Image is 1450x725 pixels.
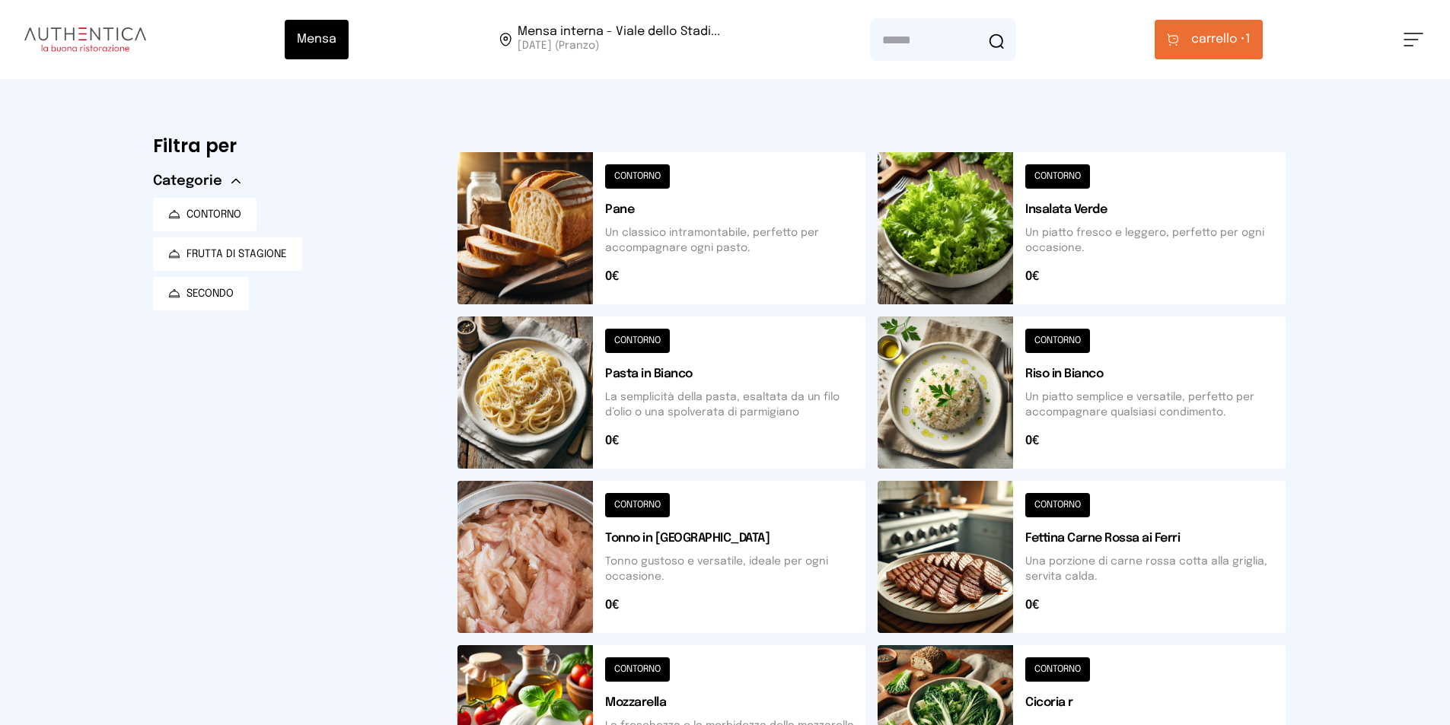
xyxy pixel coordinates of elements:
[186,286,234,301] span: SECONDO
[518,26,720,53] span: Viale dello Stadio, 77, 05100 Terni TR, Italia
[153,170,222,192] span: Categorie
[1191,30,1251,49] span: 1
[285,20,349,59] button: Mensa
[153,170,241,192] button: Categorie
[186,246,287,262] span: FRUTTA DI STAGIONE
[153,237,302,271] button: FRUTTA DI STAGIONE
[1155,20,1263,59] button: carrello •1
[153,277,249,310] button: SECONDO
[153,198,257,231] button: CONTORNO
[1191,30,1245,49] span: carrello •
[153,134,433,158] h6: Filtra per
[518,38,720,53] span: [DATE] (Pranzo)
[24,27,146,52] img: logo.8f33a47.png
[186,207,241,222] span: CONTORNO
